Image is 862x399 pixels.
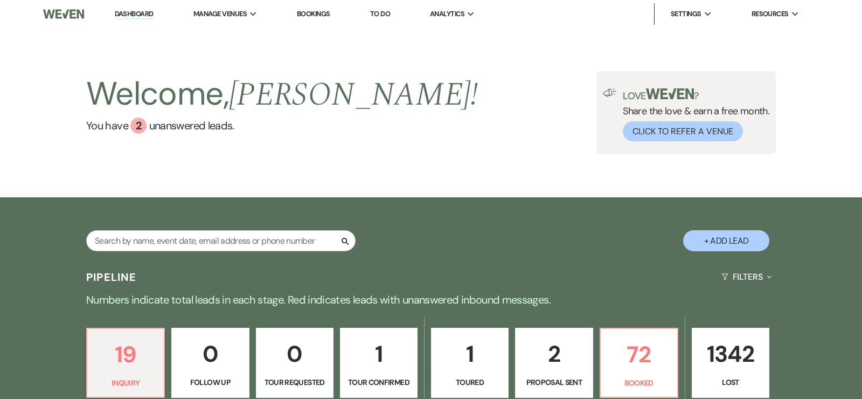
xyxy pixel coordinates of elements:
[43,3,84,25] img: Weven Logo
[229,70,478,120] span: [PERSON_NAME] !
[340,328,418,398] a: 1Tour Confirmed
[607,336,671,373] p: 72
[522,336,586,372] p: 2
[522,376,586,388] p: Proposal Sent
[692,328,769,398] a: 1342Lost
[193,9,247,19] span: Manage Venues
[699,376,762,388] p: Lost
[431,328,509,398] a: 1Toured
[263,376,326,388] p: Tour Requested
[430,9,464,19] span: Analytics
[86,270,137,285] h3: Pipeline
[263,336,326,372] p: 0
[717,263,776,291] button: Filters
[607,377,671,389] p: Booked
[683,230,769,251] button: + Add Lead
[646,88,694,99] img: weven-logo-green.svg
[297,9,330,18] a: Bookings
[603,88,616,97] img: loud-speaker-illustration.svg
[623,121,743,141] button: Click to Refer a Venue
[616,88,769,141] div: Share the love & earn a free month.
[94,377,157,389] p: Inquiry
[115,9,154,19] a: Dashboard
[178,336,242,372] p: 0
[86,230,356,251] input: Search by name, event date, email address or phone number
[94,336,157,373] p: 19
[370,9,390,18] a: To Do
[43,291,819,308] p: Numbers indicate total leads in each stage. Red indicates leads with unanswered inbound messages.
[600,328,678,398] a: 72Booked
[438,376,502,388] p: Toured
[86,71,478,118] h2: Welcome,
[699,336,762,372] p: 1342
[671,9,701,19] span: Settings
[347,336,411,372] p: 1
[178,376,242,388] p: Follow Up
[256,328,333,398] a: 0Tour Requested
[86,118,478,134] a: You have 2 unanswered leads.
[130,118,147,134] div: 2
[347,376,411,388] p: Tour Confirmed
[752,9,789,19] span: Resources
[515,328,593,398] a: 2Proposal Sent
[171,328,249,398] a: 0Follow Up
[86,328,165,398] a: 19Inquiry
[623,88,769,101] p: Love ?
[438,336,502,372] p: 1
